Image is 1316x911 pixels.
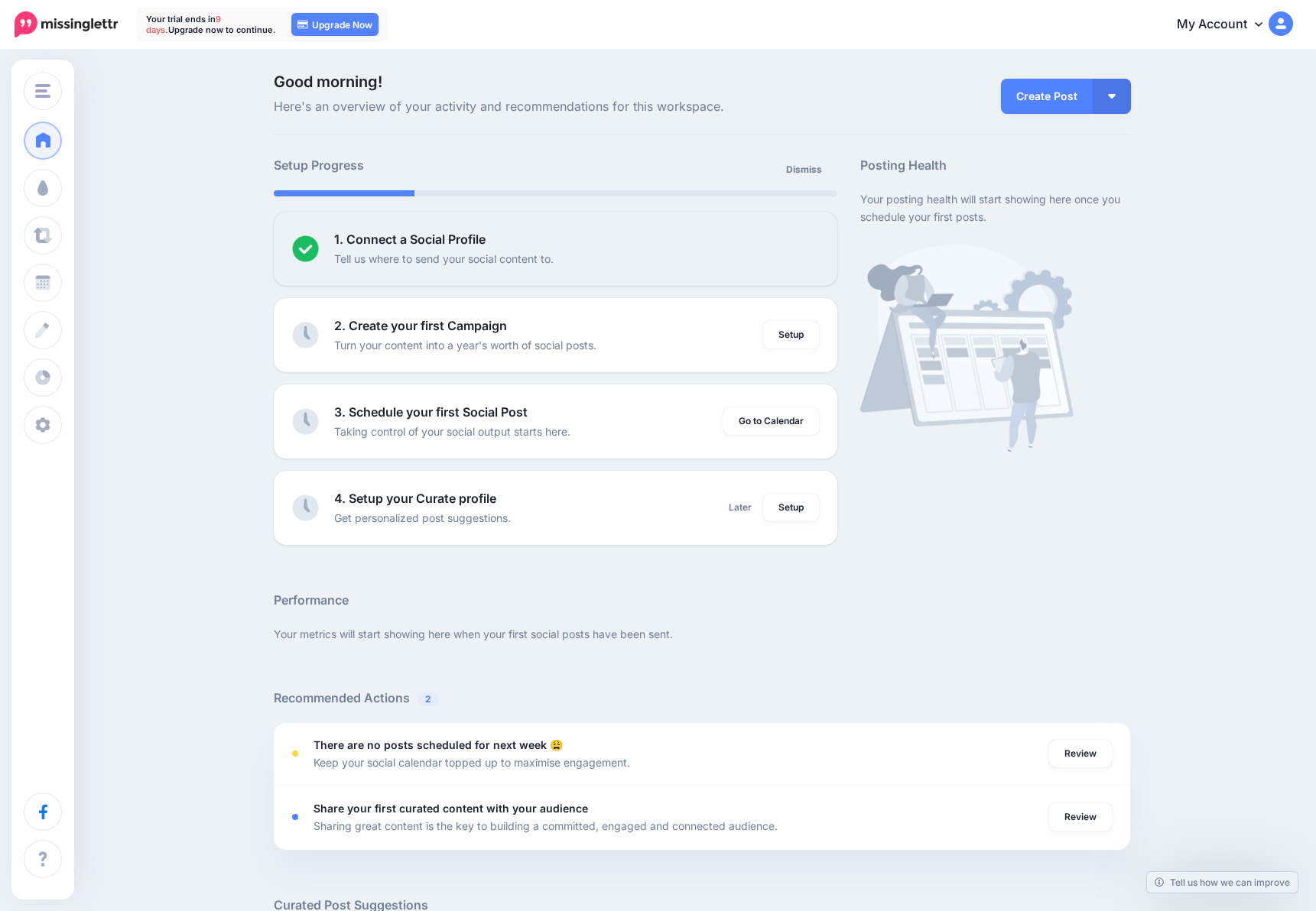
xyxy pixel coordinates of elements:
[334,509,511,527] p: Get personalized post suggestions.
[292,814,298,820] div: <div class='status-dot small red margin-right'></div>Error
[292,494,319,521] img: clock-grey.png
[15,11,118,37] img: Missinglettr
[1147,872,1298,893] a: Tell us how we can improve
[860,245,1074,452] img: calendar-waiting.png
[720,494,761,521] a: Later
[274,73,382,91] span: Good morning!
[334,250,554,267] p: Tell us where to send your social content to.
[146,14,276,35] p: Your trial ends in Upgrade now to continue.
[292,751,298,757] div: <div class='status-dot small red margin-right'></div>Error
[291,13,379,36] a: Upgrade Now
[1049,740,1112,767] a: Review
[418,692,439,706] span: 2
[314,754,630,771] p: Keep your social calendar topped up to maximise engagement.
[1162,6,1293,44] a: My Account
[334,491,496,506] b: 4. Setup your Curate profile
[860,190,1130,225] p: Your posting health will start showing here once you schedule your first posts.
[274,156,555,175] h5: Setup Progress
[146,14,221,35] span: 9 days.
[1001,79,1093,114] a: Create Post
[763,494,819,521] a: Setup
[274,625,1130,643] p: Your metrics will start showing here when your first social posts have been sent.
[334,423,570,440] p: Taking control of your social output starts here.
[314,817,778,835] p: Sharing great content is the key to building a committed, engaged and connected audience.
[334,404,528,420] b: 3. Schedule your first Social Post
[274,97,837,117] span: Here's an overview of your activity and recommendations for this workspace.
[292,322,319,349] img: clock-grey.png
[860,156,1130,175] h5: Posting Health
[292,408,319,435] img: clock-grey.png
[1108,94,1116,99] img: arrow-down-white.png
[1049,803,1112,831] a: Review
[334,336,596,354] p: Turn your content into a year's worth of social posts.
[274,689,1130,708] h5: Recommended Actions
[723,407,819,435] a: Go to Calendar
[763,321,819,349] a: Setup
[35,84,50,98] img: menu.png
[334,232,486,247] b: 1. Connect a Social Profile
[274,591,1130,610] h5: Performance
[334,318,507,333] b: 2. Create your first Campaign
[292,235,319,262] img: checked-circle.png
[314,738,563,751] b: There are no posts scheduled for next week 😩
[314,802,588,815] b: Share your first curated content with your audience
[777,156,831,183] a: Dismiss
